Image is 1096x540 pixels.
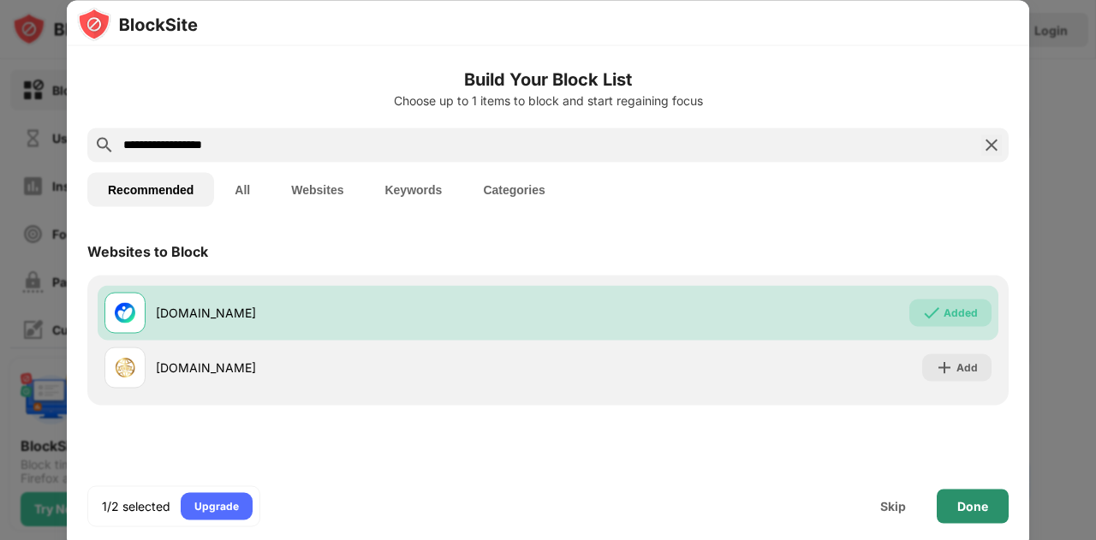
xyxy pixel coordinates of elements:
div: [DOMAIN_NAME] [156,304,548,322]
button: All [214,172,271,206]
div: Upgrade [194,497,239,514]
img: logo-blocksite.svg [77,7,198,41]
div: Done [957,499,988,513]
div: Choose up to 1 items to block and start regaining focus [87,93,1009,107]
button: Websites [271,172,364,206]
img: search-close [981,134,1002,155]
img: search.svg [94,134,115,155]
div: Websites to Block [87,242,208,259]
h6: Build Your Block List [87,66,1009,92]
div: Add [956,359,978,376]
div: 1/2 selected [102,497,170,514]
img: favicons [115,357,135,377]
div: Added [944,304,978,321]
div: [DOMAIN_NAME] [156,359,548,377]
button: Keywords [364,172,462,206]
button: Recommended [87,172,214,206]
button: Categories [462,172,565,206]
img: favicons [115,302,135,323]
div: Skip [880,499,906,513]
